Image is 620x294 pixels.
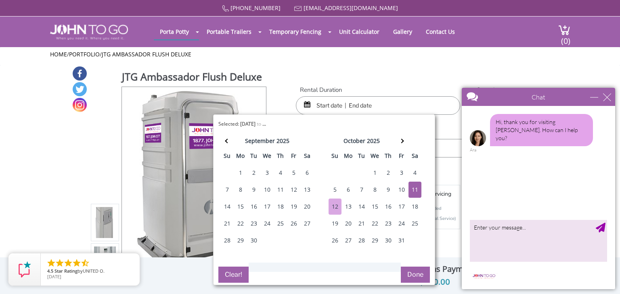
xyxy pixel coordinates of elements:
li:  [55,258,65,268]
iframe: Live Chat Box [457,83,620,294]
li:  [46,258,56,268]
div: 15 [369,199,381,215]
div: 7 [355,182,368,198]
div: 2 [247,165,260,181]
div: 30 [247,232,260,248]
div: 12 [329,199,341,215]
img: JOHN to go [50,25,128,40]
th: th [274,150,287,165]
div: 3 [395,165,408,181]
b: [DATE] [240,120,256,127]
div: 13 [301,182,314,198]
div: 20 [301,199,314,215]
th: fr [287,150,300,165]
div: 26 [287,215,300,232]
div: 23 [382,215,395,232]
div: 14 [221,199,234,215]
div: 4 [408,165,421,181]
th: mo [234,150,247,165]
div: 17 [395,199,408,215]
button: Clear! [218,267,249,283]
div: 30 [382,232,395,248]
div: 12 [287,182,300,198]
a: Contact Us [420,24,461,39]
a: Temporary Fencing [263,24,327,39]
h1: JTG Ambassador Flush Deluxe [122,70,267,86]
div: 27 [342,232,355,248]
div: 9 [247,182,260,198]
div: 6 [342,182,355,198]
div: 19 [287,199,300,215]
a: Home [50,50,67,58]
a: [PHONE_NUMBER] [230,4,281,12]
th: fr [395,150,408,165]
div: 23 [247,215,260,232]
a: Facebook [73,66,87,81]
span: UNITED O. [83,268,105,274]
span: by [47,269,133,274]
div: 10 [395,182,408,198]
div: 18 [408,199,421,215]
div: 29 [369,232,381,248]
div: 24 [261,215,274,232]
li:  [80,258,90,268]
div: 21 [355,215,368,232]
div: 16 [382,199,395,215]
img: Product [132,87,256,277]
span: to [257,120,261,127]
div: 27 [301,215,314,232]
div: 29 [234,232,247,248]
img: Call [222,5,229,12]
span: Selected: [218,120,239,127]
div: 26 [329,232,341,248]
button: Done [401,267,430,283]
div: 20 [342,215,355,232]
div: 31 [395,232,408,248]
div: 14 [355,199,368,215]
a: Unit Calculator [333,24,385,39]
th: we [260,150,274,165]
span: 4.5 [47,268,53,274]
div: 2025 [367,135,380,147]
div: 15 [234,199,247,215]
div: 11 [408,182,421,198]
div: 5 [287,165,300,181]
div: 1 [234,165,247,181]
a: Porta Potty [154,24,195,39]
div: 25 [274,215,287,232]
div: 4 [274,165,287,181]
th: sa [408,150,421,165]
div: 25 [408,215,421,232]
div: 5 [329,182,341,198]
div: 19 [329,215,341,232]
img: Mail [294,6,302,11]
b: ... [262,120,266,127]
div: 3 [261,165,274,181]
a: [EMAIL_ADDRESS][DOMAIN_NAME] [304,4,398,12]
div: 10 [261,182,274,198]
div: 28 [221,232,234,248]
div: 2025 [276,135,289,147]
img: cart a [558,25,570,35]
th: su [328,150,341,165]
ul: / / [50,50,570,58]
div: 22 [369,215,381,232]
div: september [245,135,275,147]
th: sa [300,150,314,165]
div: 18 [274,199,287,215]
div: 24 [395,215,408,232]
a: Instagram [73,98,87,112]
div: 13 [342,199,355,215]
a: Twitter [73,82,87,96]
a: Portable Trailers [201,24,258,39]
label: Rental Duration [296,86,460,94]
a: Portfolio [69,50,100,58]
th: su [220,150,234,165]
